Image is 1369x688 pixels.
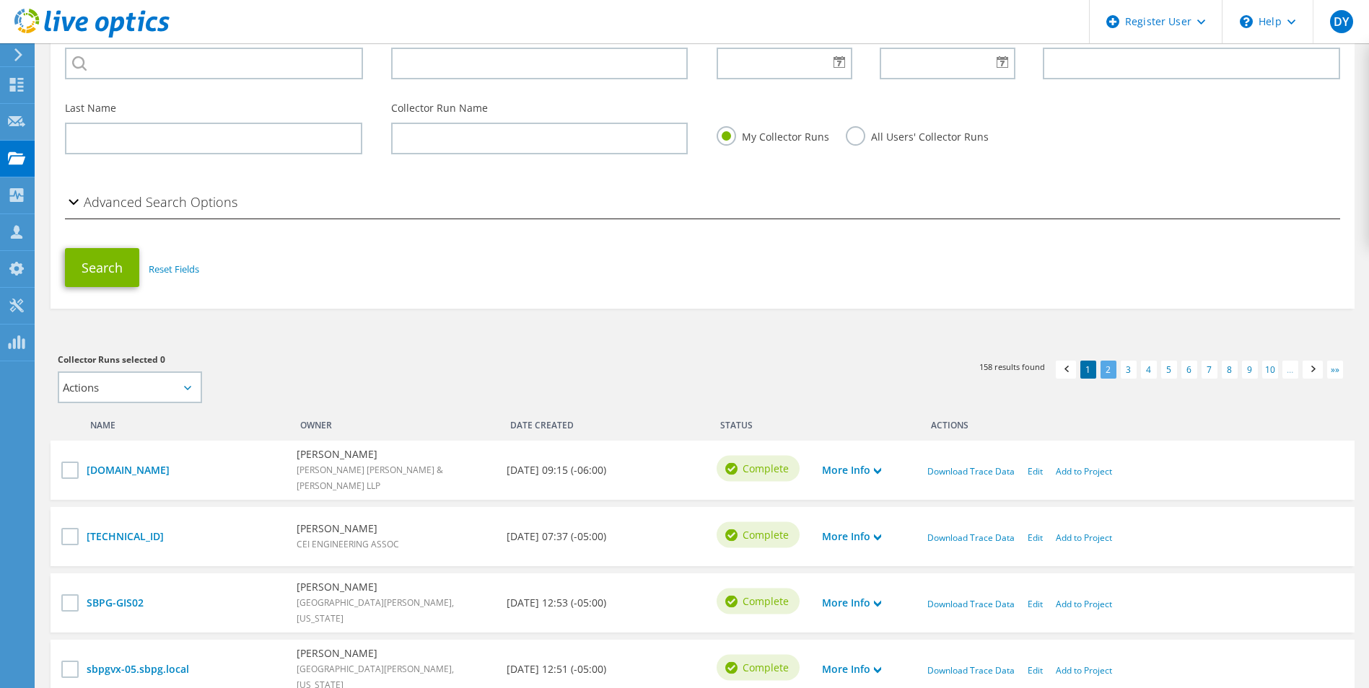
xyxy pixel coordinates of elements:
[822,661,881,677] a: More Info
[1028,664,1043,676] a: Edit
[65,248,139,287] button: Search
[297,596,454,625] span: [GEOGRAPHIC_DATA][PERSON_NAME], [US_STATE]
[87,595,282,611] a: SBPG-GIS02
[297,464,443,492] span: [PERSON_NAME] [PERSON_NAME] & [PERSON_NAME] LLP
[979,361,1045,373] span: 158 results found
[717,126,829,144] label: My Collector Runs
[1056,664,1112,676] a: Add to Project
[709,410,815,433] div: Status
[927,664,1015,676] a: Download Trace Data
[87,661,282,677] a: sbpgvx-05.sbpg.local
[297,538,399,550] span: CEI ENGINEERING ASSOC
[507,529,606,544] b: [DATE] 07:37 (-05:00)
[743,594,789,609] span: Complete
[743,660,789,676] span: Complete
[1056,598,1112,610] a: Add to Project
[1101,361,1116,379] a: 2
[1262,361,1278,379] a: 10
[149,263,199,275] a: Reset Fields
[1330,10,1353,33] span: DY
[1242,361,1258,379] a: 9
[297,579,499,595] b: [PERSON_NAME]
[1056,532,1112,544] a: Add to Project
[846,126,989,144] label: All Users' Collector Runs
[1240,15,1253,28] svg: \n
[1282,361,1298,379] a: …
[289,410,499,433] div: Owner
[743,527,789,543] span: Complete
[743,461,789,477] span: Complete
[1028,532,1043,544] a: Edit
[1161,361,1177,379] a: 5
[1121,361,1137,379] a: 3
[927,532,1015,544] a: Download Trace Data
[297,521,399,537] b: [PERSON_NAME]
[1327,361,1343,379] a: »»
[507,661,606,677] b: [DATE] 12:51 (-05:00)
[297,446,499,462] b: [PERSON_NAME]
[87,462,282,478] a: [DOMAIN_NAME]
[499,410,709,433] div: Date Created
[1141,361,1157,379] a: 4
[58,352,688,368] h3: Collector Runs selected 0
[1028,598,1043,610] a: Edit
[507,462,606,478] b: [DATE] 09:15 (-06:00)
[507,595,606,611] b: [DATE] 12:53 (-05:00)
[927,598,1015,610] a: Download Trace Data
[1056,465,1112,477] a: Add to Project
[1202,361,1217,379] a: 7
[1181,361,1197,379] a: 6
[927,465,1015,477] a: Download Trace Data
[391,101,488,115] label: Collector Run Name
[822,595,881,611] a: More Info
[1028,465,1043,477] a: Edit
[65,188,237,216] h2: Advanced Search Options
[920,410,1340,433] div: Actions
[1222,361,1238,379] a: 8
[79,410,289,433] div: Name
[65,101,116,115] label: Last Name
[297,645,499,661] b: [PERSON_NAME]
[822,529,881,544] a: More Info
[1080,361,1096,379] a: 1
[87,529,282,544] a: [TECHNICAL_ID]
[822,462,881,478] a: More Info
